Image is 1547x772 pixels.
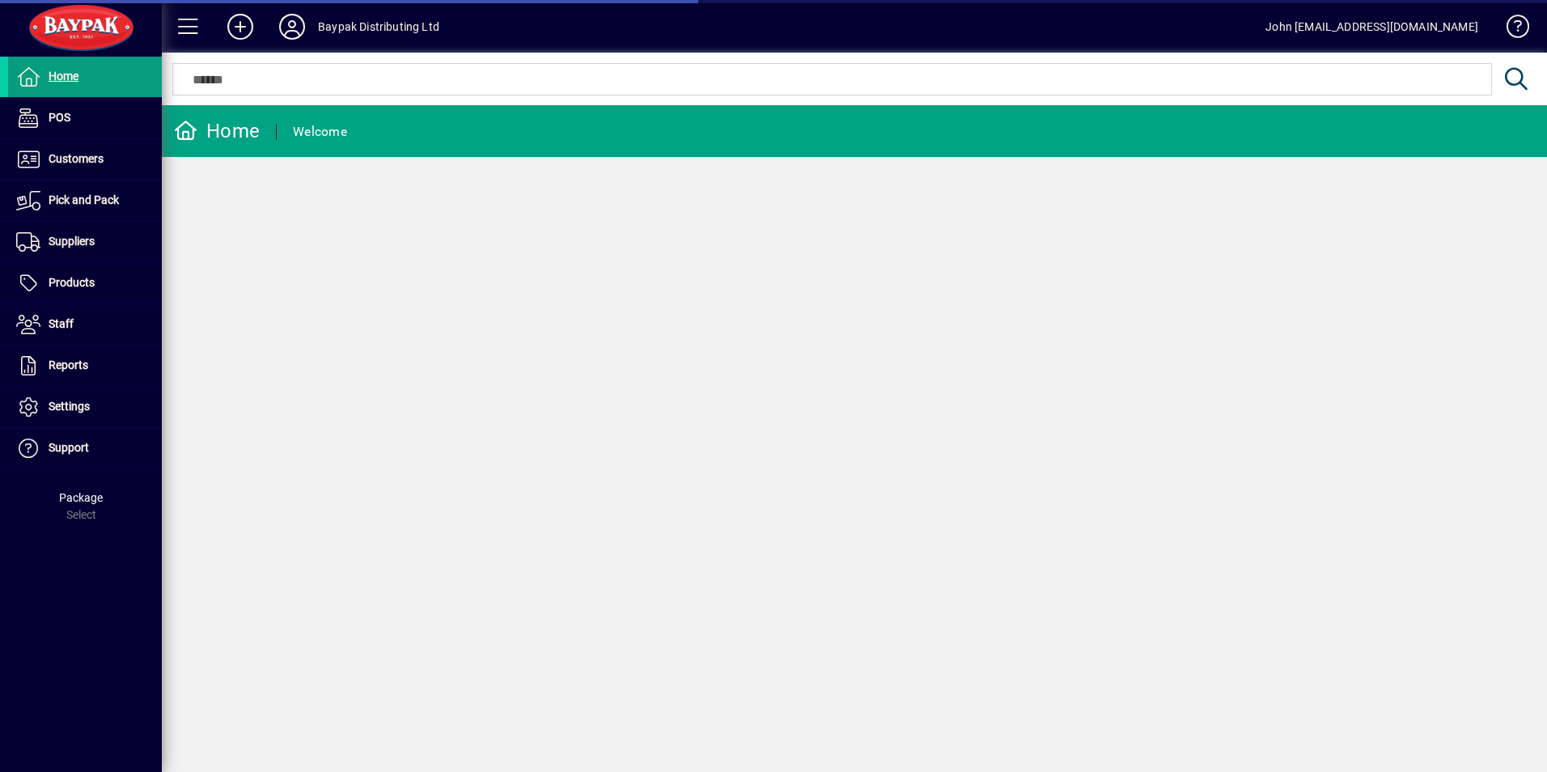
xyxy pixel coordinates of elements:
[49,70,78,83] span: Home
[8,346,162,386] a: Reports
[49,317,74,330] span: Staff
[49,276,95,289] span: Products
[8,263,162,303] a: Products
[266,12,318,41] button: Profile
[318,14,439,40] div: Baypak Distributing Ltd
[49,441,89,454] span: Support
[293,119,347,145] div: Welcome
[1265,14,1478,40] div: John [EMAIL_ADDRESS][DOMAIN_NAME]
[49,235,95,248] span: Suppliers
[8,180,162,221] a: Pick and Pack
[49,111,70,124] span: POS
[8,222,162,262] a: Suppliers
[49,152,104,165] span: Customers
[8,387,162,427] a: Settings
[8,428,162,469] a: Support
[8,304,162,345] a: Staff
[1494,3,1527,56] a: Knowledge Base
[49,193,119,206] span: Pick and Pack
[59,491,103,504] span: Package
[49,358,88,371] span: Reports
[49,400,90,413] span: Settings
[8,98,162,138] a: POS
[8,139,162,180] a: Customers
[174,118,260,144] div: Home
[214,12,266,41] button: Add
